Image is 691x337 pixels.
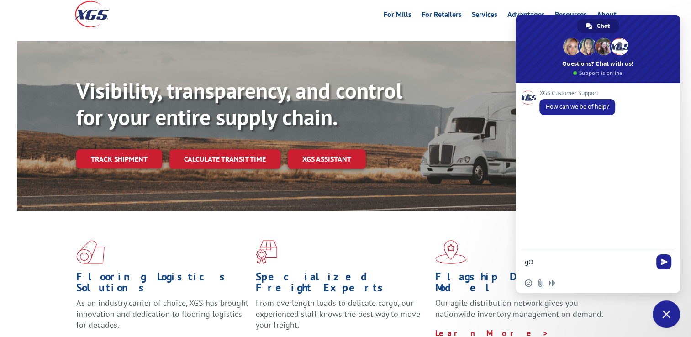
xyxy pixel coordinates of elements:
[577,19,619,33] div: Chat
[76,240,105,264] img: xgs-icon-total-supply-chain-intelligence-red
[169,149,280,169] a: Calculate transit time
[76,76,402,131] b: Visibility, transparency, and control for your entire supply chain.
[384,11,411,21] a: For Mills
[256,271,428,298] h1: Specialized Freight Experts
[76,149,162,168] a: Track shipment
[525,279,532,287] span: Insert an emoji
[539,90,615,96] span: XGS Customer Support
[256,240,277,264] img: xgs-icon-focused-on-flooring-red
[597,11,617,21] a: About
[435,271,608,298] h1: Flagship Distribution Model
[435,298,603,319] span: Our agile distribution network gives you nationwide inventory management on demand.
[537,279,544,287] span: Send a file
[656,254,671,269] span: Send
[597,19,610,33] span: Chat
[288,149,366,169] a: XGS ASSISTANT
[549,279,556,287] span: Audio message
[546,103,609,111] span: How can we be of help?
[435,240,467,264] img: xgs-icon-flagship-distribution-model-red
[525,258,651,266] textarea: Compose your message...
[76,271,249,298] h1: Flooring Logistics Solutions
[472,11,497,21] a: Services
[76,298,248,330] span: As an industry carrier of choice, XGS has brought innovation and dedication to flooring logistics...
[507,11,545,21] a: Advantages
[653,300,680,328] div: Close chat
[422,11,462,21] a: For Retailers
[555,11,587,21] a: Resources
